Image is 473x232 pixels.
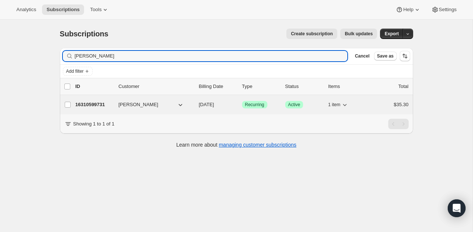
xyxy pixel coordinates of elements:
[328,99,349,110] button: 1 item
[384,31,399,37] span: Export
[75,99,409,110] div: 16310599731[PERSON_NAME][DATE]SuccessRecurringSuccessActive1 item$35.30
[90,7,102,13] span: Tools
[63,67,93,76] button: Add filter
[199,102,214,107] span: [DATE]
[288,102,300,108] span: Active
[75,83,409,90] div: IDCustomerBilling DateTypeStatusItemsTotal
[291,31,333,37] span: Create subscription
[16,7,36,13] span: Analytics
[355,53,369,59] span: Cancel
[394,102,409,107] span: $35.30
[398,83,408,90] p: Total
[176,141,296,148] p: Learn more about
[400,51,410,61] button: Sort the results
[340,29,377,39] button: Bulk updates
[66,68,84,74] span: Add filter
[114,99,189,111] button: [PERSON_NAME]
[75,51,348,61] input: Filter subscribers
[119,101,158,108] span: [PERSON_NAME]
[12,4,41,15] button: Analytics
[86,4,113,15] button: Tools
[328,83,366,90] div: Items
[380,29,403,39] button: Export
[46,7,80,13] span: Subscriptions
[352,52,372,61] button: Cancel
[219,142,296,148] a: managing customer subscriptions
[60,30,109,38] span: Subscriptions
[345,31,373,37] span: Bulk updates
[199,83,236,90] p: Billing Date
[286,29,337,39] button: Create subscription
[377,53,394,59] span: Save as
[391,4,425,15] button: Help
[242,83,279,90] div: Type
[439,7,457,13] span: Settings
[427,4,461,15] button: Settings
[245,102,264,108] span: Recurring
[73,120,115,128] p: Showing 1 to 1 of 1
[42,4,84,15] button: Subscriptions
[285,83,322,90] p: Status
[403,7,413,13] span: Help
[374,52,397,61] button: Save as
[328,102,341,108] span: 1 item
[448,199,466,217] div: Open Intercom Messenger
[75,101,113,108] p: 16310599731
[75,83,113,90] p: ID
[388,119,409,129] nav: Pagination
[119,83,193,90] p: Customer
